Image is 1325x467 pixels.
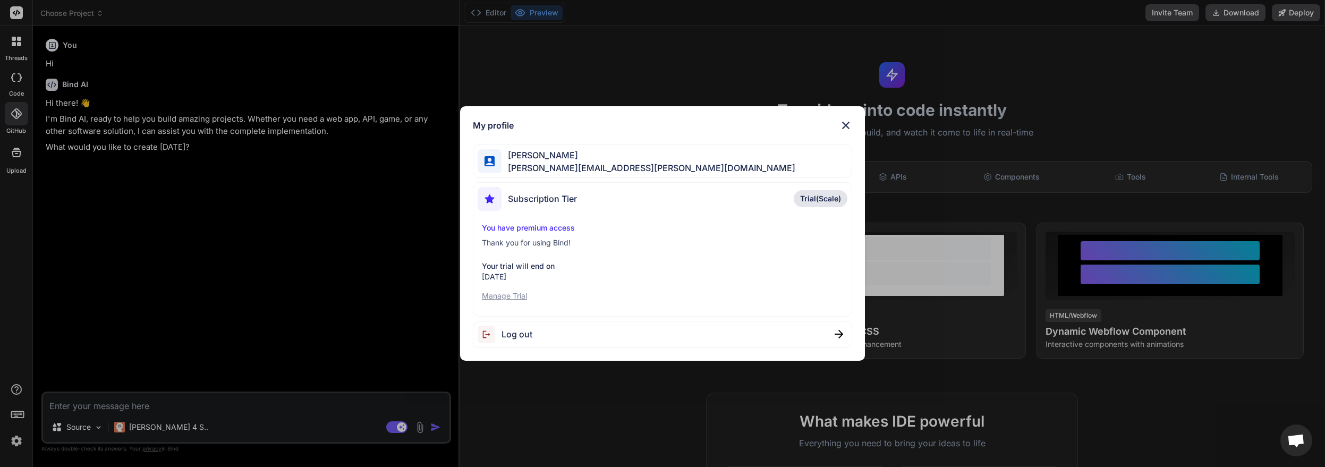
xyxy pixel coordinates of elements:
span: [PERSON_NAME][EMAIL_ADDRESS][PERSON_NAME][DOMAIN_NAME] [502,162,795,174]
img: subscription [478,187,502,211]
h1: My profile [473,119,514,132]
span: Subscription Tier [508,192,577,205]
img: close [839,119,852,132]
img: logout [478,326,502,343]
img: close [835,330,843,338]
p: You have premium access [482,223,843,233]
p: Thank you for using Bind! [482,237,843,248]
p: Your trial will end on [482,261,843,271]
img: profile [485,156,495,166]
p: Manage Trial [482,291,843,301]
a: Open chat [1280,424,1312,456]
span: Trial(Scale) [800,193,841,204]
p: [DATE] [482,271,843,282]
span: [PERSON_NAME] [502,149,795,162]
span: Log out [502,328,532,341]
